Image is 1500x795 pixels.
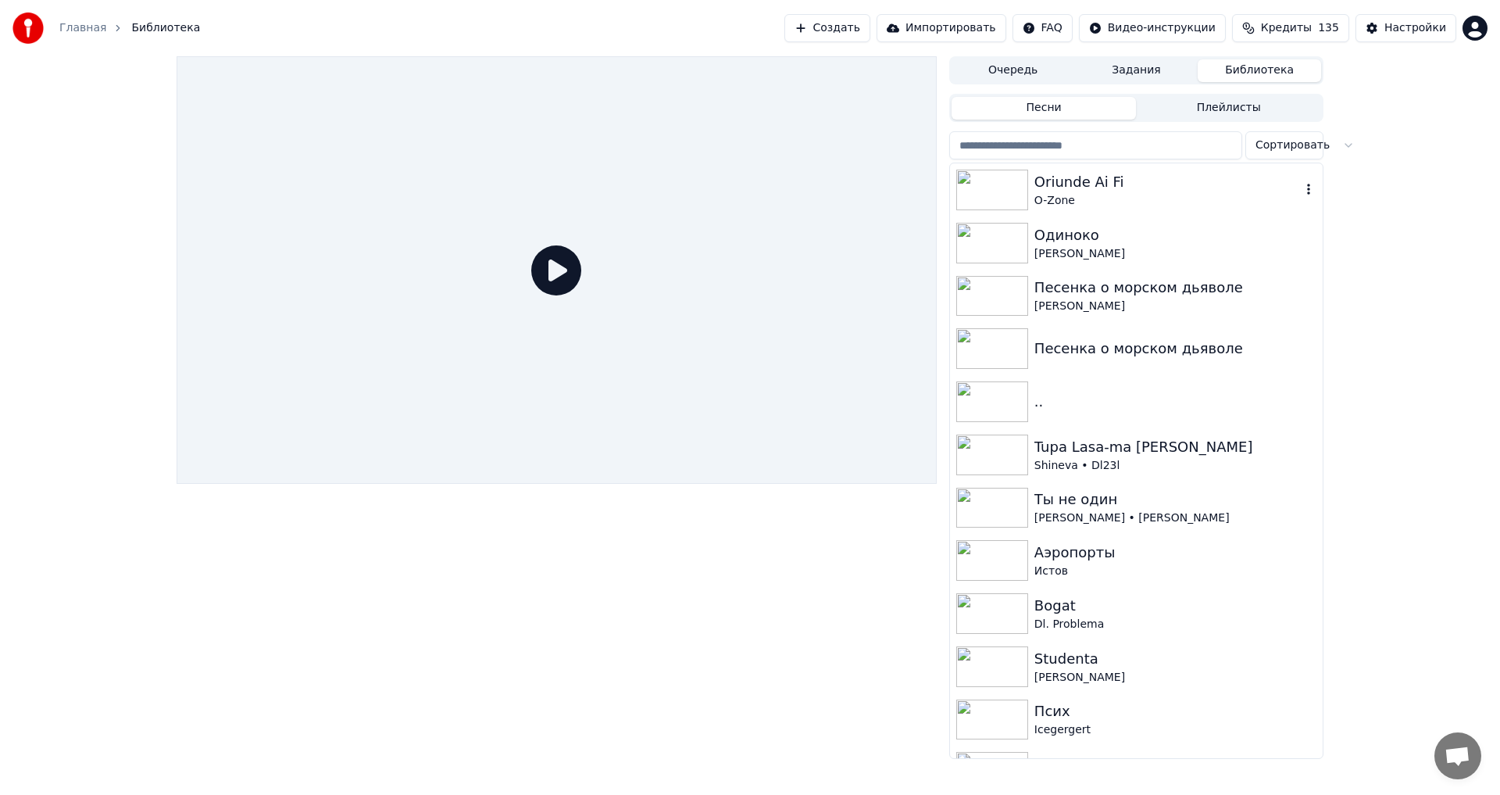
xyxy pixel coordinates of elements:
[1034,564,1316,579] div: Истов
[1075,59,1198,82] button: Задания
[1232,14,1349,42] button: Кредиты135
[784,14,870,42] button: Создать
[1034,670,1316,686] div: [PERSON_NAME]
[952,97,1137,120] button: Песни
[1034,193,1301,209] div: O-Zone
[1261,20,1312,36] span: Кредиты
[1434,732,1481,779] div: Открытый чат
[1034,391,1316,413] div: ..
[1034,299,1316,314] div: [PERSON_NAME]
[12,13,44,44] img: youka
[1034,617,1316,632] div: Dl. Problema
[59,20,106,36] a: Главная
[1034,458,1316,474] div: Shineva • Dl23l
[1012,14,1073,42] button: FAQ
[1355,14,1456,42] button: Настройки
[1034,436,1316,458] div: Tupa Lasa-ma [PERSON_NAME]
[1384,20,1446,36] div: Настройки
[1034,595,1316,617] div: Bogat
[1034,648,1316,670] div: Studenta
[952,59,1075,82] button: Очередь
[1136,97,1321,120] button: Плейлисты
[131,20,200,36] span: Библиотека
[1318,20,1339,36] span: 135
[59,20,200,36] nav: breadcrumb
[1034,542,1316,564] div: Аэропорты
[1198,59,1321,82] button: Библиотека
[1034,489,1316,510] div: Ты не один
[1079,14,1226,42] button: Видео-инструкции
[1034,754,1316,775] div: Eu continui sa te iubesc
[1034,171,1301,193] div: Oriunde Ai Fi
[1034,277,1316,299] div: Песенка о морском дьяволе
[877,14,1006,42] button: Импортировать
[1034,246,1316,262] div: [PERSON_NAME]
[1034,722,1316,738] div: Icegergert
[1034,338,1316,360] div: Песенка о морском дьяволе
[1034,700,1316,722] div: Псих
[1034,224,1316,246] div: Одиноко
[1034,510,1316,526] div: [PERSON_NAME] • [PERSON_NAME]
[1255,138,1330,153] span: Сортировать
